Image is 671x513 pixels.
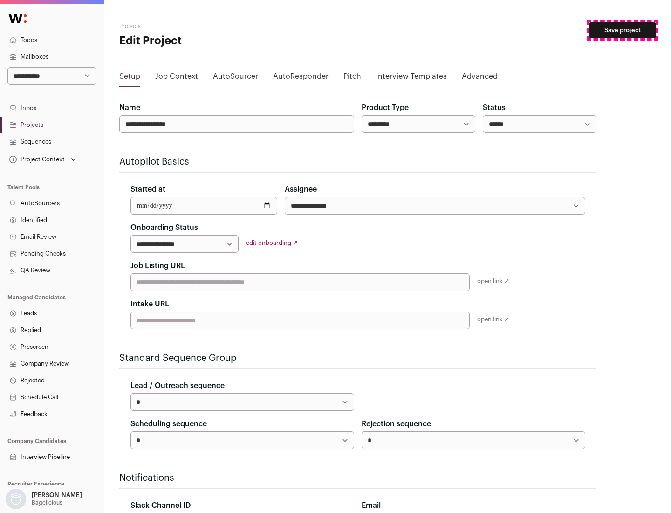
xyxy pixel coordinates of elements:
[130,380,225,391] label: Lead / Outreach sequence
[119,471,596,485] h2: Notifications
[483,102,506,113] label: Status
[130,260,185,271] label: Job Listing URL
[362,500,585,511] div: Email
[155,71,198,86] a: Job Context
[119,352,596,365] h2: Standard Sequence Group
[119,22,298,30] h2: Projects
[4,489,84,509] button: Open dropdown
[119,34,298,49] h1: Edit Project
[130,298,169,310] label: Intake URL
[6,489,26,509] img: nopic.png
[119,71,140,86] a: Setup
[130,184,165,195] label: Started at
[4,9,32,28] img: Wellfound
[246,240,298,246] a: edit onboarding ↗
[362,418,431,430] label: Rejection sequence
[32,492,82,499] p: [PERSON_NAME]
[7,156,65,163] div: Project Context
[130,500,191,511] label: Slack Channel ID
[119,155,596,168] h2: Autopilot Basics
[362,102,409,113] label: Product Type
[376,71,447,86] a: Interview Templates
[130,222,198,233] label: Onboarding Status
[285,184,317,195] label: Assignee
[32,499,62,506] p: Bagelicious
[343,71,361,86] a: Pitch
[119,102,140,113] label: Name
[130,418,207,430] label: Scheduling sequence
[589,22,656,38] button: Save project
[462,71,498,86] a: Advanced
[273,71,329,86] a: AutoResponder
[7,153,78,166] button: Open dropdown
[213,71,258,86] a: AutoSourcer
